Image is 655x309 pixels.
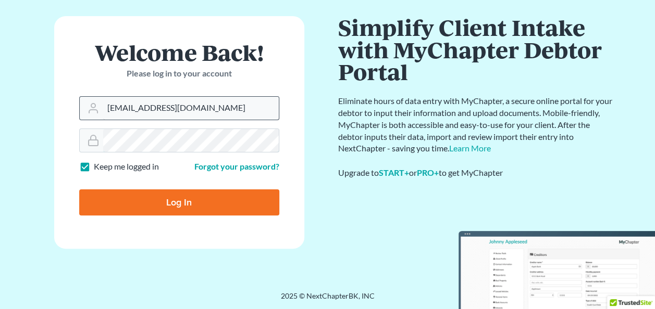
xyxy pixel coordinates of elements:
[338,16,614,83] h1: Simplify Client Intake with MyChapter Debtor Portal
[79,189,279,215] input: Log In
[79,41,279,63] h1: Welcome Back!
[338,167,614,179] div: Upgrade to or to get MyChapter
[94,161,159,173] label: Keep me logged in
[194,161,279,171] a: Forgot your password?
[417,168,439,177] a: PRO+
[103,97,279,120] input: Email Address
[338,95,614,154] p: Eliminate hours of data entry with MyChapter, a secure online portal for your debtor to input the...
[79,68,279,80] p: Please log in to your account
[449,143,491,153] a: Learn More
[379,168,409,177] a: START+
